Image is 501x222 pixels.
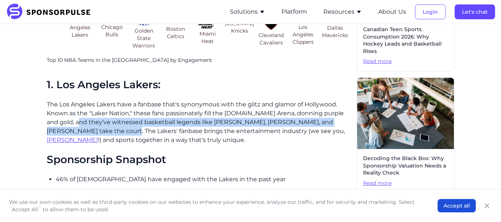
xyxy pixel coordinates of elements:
[378,7,406,16] button: About Us
[230,7,265,16] button: Solutions
[257,32,286,46] span: Cleveland Cavaliers
[455,9,495,15] a: Let's chat
[357,78,454,149] img: Getty images courtesy of Unsplash
[438,199,476,212] button: Accept all
[378,9,406,15] a: About Us
[281,7,307,16] button: Platform
[357,77,454,193] a: Decoding the Black Box: Why Sponsorship Valuation Needs a Reality CheckRead more
[56,175,351,184] p: 46% of [DEMOGRAPHIC_DATA] have engaged with the Lakers in the past year
[98,23,126,38] span: Chicago Bulls
[415,9,446,15] a: Login
[415,4,446,19] button: Login
[363,26,448,55] span: Canadian Teen Sports Consumption 2026: Why Hockey Leads and Basketball Rises
[363,155,448,177] span: Decoding the Black Box: Why Sponsorship Valuation Needs a Reality Check
[47,79,351,91] h2: 1. Los Angeles Lakers:
[161,25,190,40] span: Boston Celtics
[66,16,95,39] span: Los Angeles Lakers
[363,180,448,187] span: Read more
[9,198,423,213] p: We use our own cookies as well as third-party cookies on our websites to enhance your experience,...
[47,153,351,166] h2: Sponsorship Snapshot
[289,23,317,46] span: Los Angeles Clippers
[363,58,448,65] span: Read more
[320,24,349,39] span: Dallas Mavericks
[455,4,495,19] button: Let's chat
[281,9,307,15] a: Platform
[225,20,254,34] span: [US_STATE] Knicks
[323,7,362,16] button: Resources
[47,136,98,143] a: [PERSON_NAME]
[6,4,96,20] img: SponsorPulse
[464,186,501,222] iframe: Chat Widget
[193,30,222,45] span: Miami Heat
[129,27,158,49] span: Golden State Warriors
[47,100,351,145] p: The Los Angeles Lakers have a fanbase that's synonymous with the glitz and glamor of Hollywood. K...
[47,57,351,64] p: Top 10 NBA Teams in the [GEOGRAPHIC_DATA] by Engagement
